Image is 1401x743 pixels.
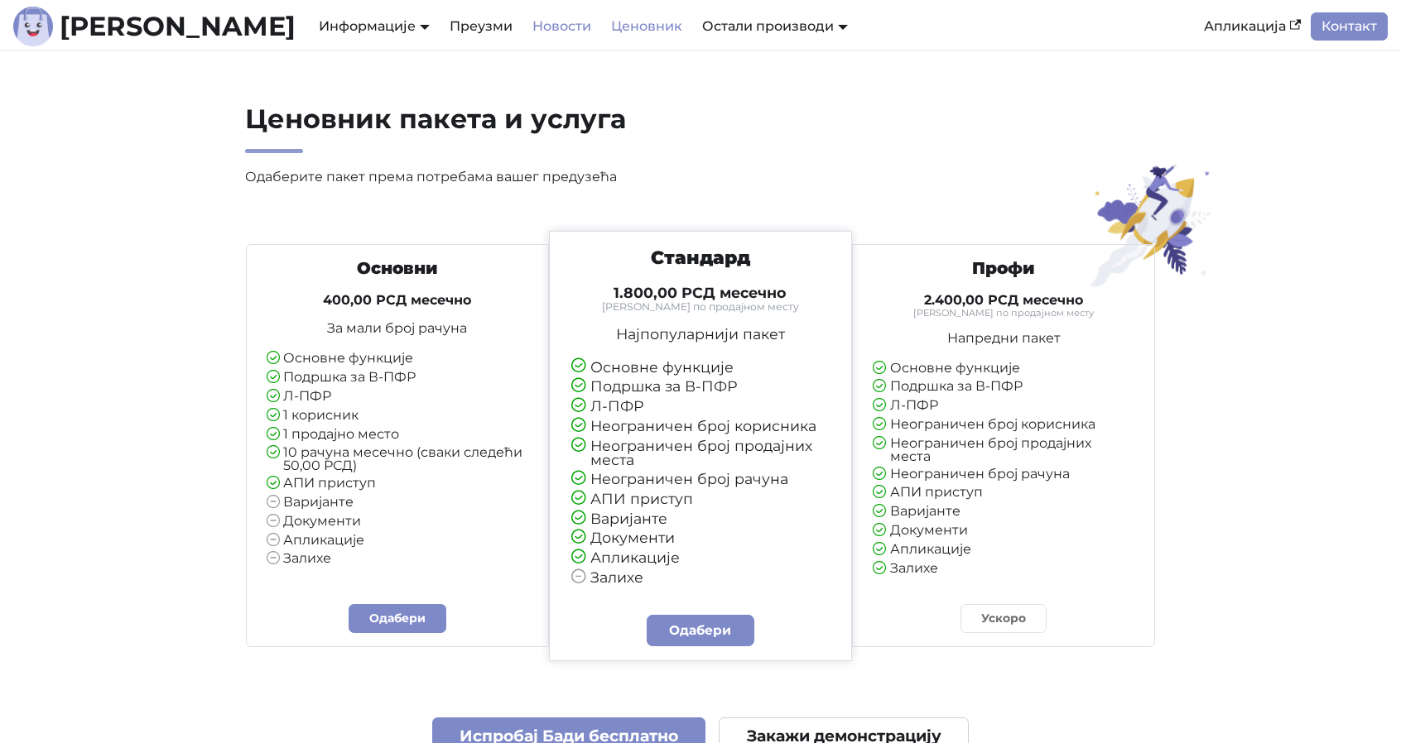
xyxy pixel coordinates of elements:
[873,292,1135,309] h4: 2.400,00 РСД месечно
[702,18,848,34] a: Остали производи
[267,371,529,386] li: Подршка за В-ПФР
[13,7,53,46] img: Лого
[267,352,529,367] li: Основне функције
[571,302,830,312] small: [PERSON_NAME] по продајном месту
[245,166,856,188] p: Одаберите пакет према потребама вашег предузећа
[440,12,522,41] a: Преузми
[571,570,830,586] li: Залихе
[647,615,754,646] a: Одабери
[571,530,830,546] li: Документи
[873,399,1135,414] li: Л-ПФР
[601,12,692,41] a: Ценовник
[60,13,296,40] b: [PERSON_NAME]
[349,604,446,633] a: Одабери
[267,515,529,530] li: Документи
[245,103,856,153] h2: Ценовник пакета и услуга
[873,332,1135,345] p: Напредни пакет
[571,360,830,376] li: Основне функције
[267,390,529,405] li: Л-ПФР
[267,292,529,309] h4: 400,00 РСД месечно
[873,505,1135,520] li: Варијанте
[571,327,830,342] p: Најпопуларнији пакет
[571,511,830,527] li: Варијанте
[873,309,1135,318] small: [PERSON_NAME] по продајном месту
[873,543,1135,558] li: Апликације
[319,18,430,34] a: Информације
[571,379,830,395] li: Подршка за В-ПФР
[873,486,1135,501] li: АПИ приступ
[267,534,529,549] li: Апликације
[267,496,529,511] li: Варијанте
[267,428,529,443] li: 1 продајно место
[571,550,830,566] li: Апликације
[571,247,830,270] h3: Стандард
[571,491,830,507] li: АПИ приступ
[1080,163,1223,288] img: Ценовник пакета и услуга
[873,524,1135,539] li: Документи
[267,552,529,567] li: Залихе
[1311,12,1388,41] a: Контакт
[571,399,830,415] li: Л-ПФР
[1194,12,1311,41] a: Апликација
[267,322,529,335] p: За мали број рачуна
[13,7,296,46] a: Лого[PERSON_NAME]
[571,472,830,487] li: Неограничен број рачуна
[267,409,529,424] li: 1 корисник
[873,380,1135,395] li: Подршка за В-ПФР
[873,437,1135,463] li: Неограничен број продајних места
[873,467,1135,482] li: Неограничен број рачуна
[873,562,1135,577] li: Залихе
[873,418,1135,433] li: Неограничен број корисника
[522,12,601,41] a: Новости
[267,477,529,491] li: АПИ приступ
[873,362,1135,376] li: Основне функције
[873,258,1135,279] h3: Профи
[267,446,529,472] li: 10 рачуна месечно (сваки следећи 50,00 РСД)
[571,419,830,434] li: Неограничен број корисника
[571,284,830,302] h4: 1.800,00 РСД месечно
[571,439,830,467] li: Неограничен број продајних места
[267,258,529,279] h3: Основни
